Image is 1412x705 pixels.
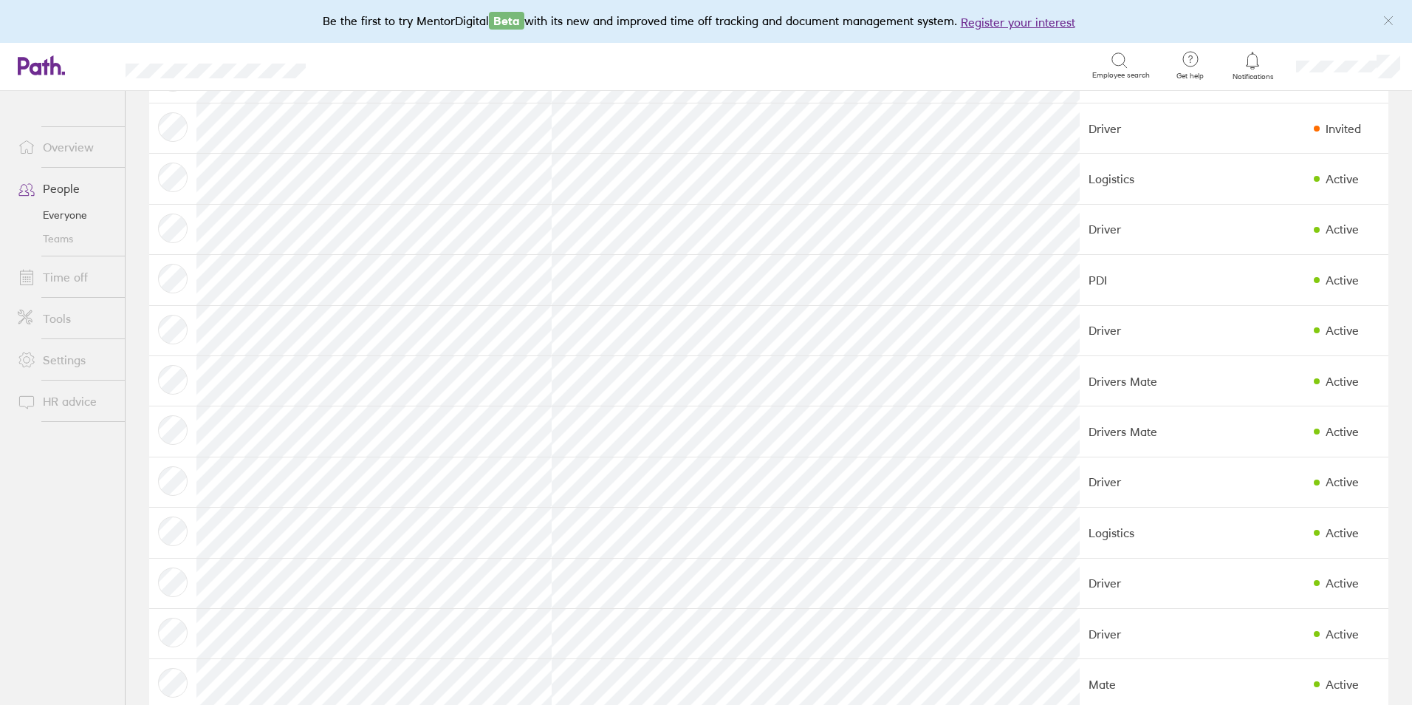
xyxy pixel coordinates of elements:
[323,12,1090,31] div: Be the first to try MentorDigital with its new and improved time off tracking and document manage...
[1326,324,1359,337] div: Active
[1080,609,1255,659] td: Driver
[1080,406,1255,457] td: Drivers Mate
[1080,103,1255,154] td: Driver
[1326,576,1359,590] div: Active
[1080,255,1255,305] td: PDI
[1080,204,1255,254] td: Driver
[1229,50,1277,81] a: Notifications
[1326,273,1359,287] div: Active
[6,345,125,375] a: Settings
[6,304,125,333] a: Tools
[1326,627,1359,641] div: Active
[6,174,125,203] a: People
[1080,508,1255,558] td: Logistics
[1080,305,1255,355] td: Driver
[1326,678,1359,691] div: Active
[1080,154,1255,204] td: Logistics
[1326,122,1361,135] div: Invited
[346,58,383,72] div: Search
[1166,72,1214,81] span: Get help
[489,12,524,30] span: Beta
[1326,172,1359,185] div: Active
[1080,558,1255,608] td: Driver
[1080,457,1255,507] td: Driver
[6,203,125,227] a: Everyone
[1326,425,1359,438] div: Active
[961,13,1075,31] button: Register your interest
[1326,475,1359,488] div: Active
[1326,526,1359,539] div: Active
[1092,71,1150,80] span: Employee search
[1326,222,1359,236] div: Active
[6,132,125,162] a: Overview
[1080,356,1255,406] td: Drivers Mate
[6,386,125,416] a: HR advice
[1326,375,1359,388] div: Active
[6,227,125,251] a: Teams
[1229,72,1277,81] span: Notifications
[6,262,125,292] a: Time off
